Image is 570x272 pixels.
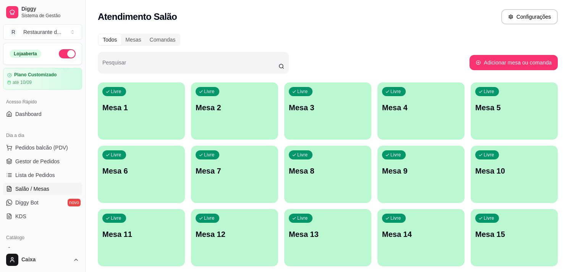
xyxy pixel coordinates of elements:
[14,72,57,78] article: Plano Customizado
[382,166,460,176] p: Mesa 9
[3,68,82,90] a: Plano Customizadoaté 10/09
[390,89,401,95] p: Livre
[377,146,465,203] button: LivreMesa 9
[501,9,558,24] button: Configurações
[204,152,215,158] p: Livre
[102,166,180,176] p: Mesa 6
[21,6,79,13] span: Diggy
[15,144,68,151] span: Pedidos balcão (PDV)
[382,229,460,240] p: Mesa 14
[3,169,82,181] a: Lista de Pedidos
[23,28,62,36] div: Restaurante d ...
[289,166,367,176] p: Mesa 8
[102,102,180,113] p: Mesa 1
[15,199,39,206] span: Diggy Bot
[284,82,371,140] button: LivreMesa 3
[196,229,274,240] p: Mesa 12
[191,82,278,140] button: LivreMesa 2
[3,142,82,154] button: Pedidos balcão (PDV)
[3,108,82,120] a: Dashboard
[377,209,465,266] button: LivreMesa 14
[484,215,494,221] p: Livre
[191,146,278,203] button: LivreMesa 7
[204,215,215,221] p: Livre
[382,102,460,113] p: Mesa 4
[15,171,55,179] span: Lista de Pedidos
[3,24,82,40] button: Select a team
[484,152,494,158] p: Livre
[3,183,82,195] a: Salão / Mesas
[102,62,279,69] input: Pesquisar
[3,251,82,269] button: Caixa
[21,13,79,19] span: Sistema de Gestão
[98,146,185,203] button: LivreMesa 6
[21,256,70,263] span: Caixa
[3,96,82,108] div: Acesso Rápido
[111,215,121,221] p: Livre
[297,215,308,221] p: Livre
[196,166,274,176] p: Mesa 7
[59,49,76,58] button: Alterar Status
[3,232,82,244] div: Catálogo
[471,82,558,140] button: LivreMesa 5
[3,129,82,142] div: Dia a dia
[10,28,17,36] span: R
[146,34,180,45] div: Comandas
[15,246,37,254] span: Produtos
[15,185,49,193] span: Salão / Mesas
[98,11,177,23] h2: Atendimento Salão
[13,79,32,85] article: até 10/09
[284,146,371,203] button: LivreMesa 8
[191,209,278,266] button: LivreMesa 12
[3,244,82,256] a: Produtos
[471,209,558,266] button: LivreMesa 15
[102,229,180,240] p: Mesa 11
[111,152,121,158] p: Livre
[297,152,308,158] p: Livre
[284,209,371,266] button: LivreMesa 13
[390,152,401,158] p: Livre
[10,50,41,58] div: Loja aberta
[390,215,401,221] p: Livre
[15,158,60,165] span: Gestor de Pedidos
[289,102,367,113] p: Mesa 3
[471,146,558,203] button: LivreMesa 10
[475,102,553,113] p: Mesa 5
[297,89,308,95] p: Livre
[475,166,553,176] p: Mesa 10
[475,229,553,240] p: Mesa 15
[98,209,185,266] button: LivreMesa 11
[15,212,26,220] span: KDS
[98,82,185,140] button: LivreMesa 1
[470,55,558,70] button: Adicionar mesa ou comanda
[99,34,121,45] div: Todos
[111,89,121,95] p: Livre
[289,229,367,240] p: Mesa 13
[3,155,82,167] a: Gestor de Pedidos
[196,102,274,113] p: Mesa 2
[204,89,215,95] p: Livre
[3,196,82,209] a: Diggy Botnovo
[484,89,494,95] p: Livre
[3,210,82,222] a: KDS
[377,82,465,140] button: LivreMesa 4
[15,110,42,118] span: Dashboard
[121,34,145,45] div: Mesas
[3,3,82,21] a: DiggySistema de Gestão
